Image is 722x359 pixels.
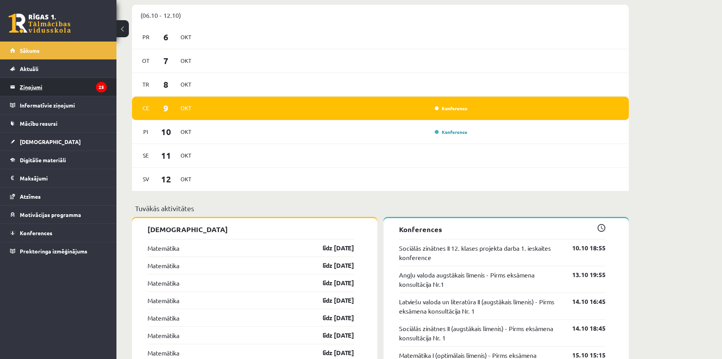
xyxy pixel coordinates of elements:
[178,126,194,138] span: Okt
[138,149,154,161] span: Se
[309,261,354,270] a: līdz [DATE]
[309,313,354,323] a: līdz [DATE]
[20,120,57,127] span: Mācību resursi
[178,173,194,185] span: Okt
[20,78,107,96] legend: Ziņojumi
[399,297,561,316] a: Latviešu valoda un literatūra II (augstākais līmenis) - Pirms eksāmena konsultācija Nr. 1
[10,133,107,151] a: [DEMOGRAPHIC_DATA]
[178,78,194,90] span: Okt
[20,47,40,54] span: Sākums
[154,78,178,91] span: 8
[138,55,154,67] span: Ot
[435,129,467,135] a: Konference
[154,102,178,114] span: 9
[178,149,194,161] span: Okt
[561,270,606,279] a: 13.10 19:55
[20,169,107,187] legend: Maksājumi
[20,229,52,236] span: Konferences
[138,102,154,114] span: Ce
[435,105,467,111] a: Konference
[148,278,179,288] a: Matemātika
[10,206,107,224] a: Motivācijas programma
[20,96,107,114] legend: Informatīvie ziņojumi
[138,78,154,90] span: Tr
[9,14,71,33] a: Rīgas 1. Tālmācības vidusskola
[20,138,81,145] span: [DEMOGRAPHIC_DATA]
[399,270,561,289] a: Angļu valoda augstākais līmenis - Pirms eksāmena konsultācija Nr.1
[178,102,194,114] span: Okt
[20,248,87,255] span: Proktoringa izmēģinājums
[148,243,179,253] a: Matemātika
[10,187,107,205] a: Atzīmes
[154,31,178,43] span: 6
[561,243,606,253] a: 10.10 18:55
[10,96,107,114] a: Informatīvie ziņojumi
[561,297,606,306] a: 14.10 16:45
[10,78,107,96] a: Ziņojumi25
[20,193,41,200] span: Atzīmes
[10,60,107,78] a: Aktuāli
[309,243,354,253] a: līdz [DATE]
[20,211,81,218] span: Motivācijas programma
[178,55,194,67] span: Okt
[309,278,354,288] a: līdz [DATE]
[135,203,626,213] p: Tuvākās aktivitātes
[154,173,178,186] span: 12
[148,296,179,305] a: Matemātika
[148,224,354,234] p: [DEMOGRAPHIC_DATA]
[10,224,107,242] a: Konferences
[148,331,179,340] a: Matemātika
[154,54,178,67] span: 7
[10,151,107,169] a: Digitālie materiāli
[178,31,194,43] span: Okt
[309,296,354,305] a: līdz [DATE]
[138,173,154,185] span: Sv
[148,348,179,357] a: Matemātika
[10,42,107,59] a: Sākums
[20,156,66,163] span: Digitālie materiāli
[132,5,629,26] div: (06.10 - 12.10)
[154,125,178,138] span: 10
[561,324,606,333] a: 14.10 18:45
[148,261,179,270] a: Matemātika
[96,82,107,92] i: 25
[10,169,107,187] a: Maksājumi
[138,126,154,138] span: Pi
[20,65,38,72] span: Aktuāli
[10,114,107,132] a: Mācību resursi
[154,149,178,162] span: 11
[10,242,107,260] a: Proktoringa izmēģinājums
[399,224,606,234] p: Konferences
[148,313,179,323] a: Matemātika
[309,348,354,357] a: līdz [DATE]
[309,331,354,340] a: līdz [DATE]
[138,31,154,43] span: Pr
[399,243,561,262] a: Sociālās zinātnes II 12. klases projekta darba 1. ieskaites konference
[399,324,561,342] a: Sociālās zinātnes II (augstākais līmenis) - Pirms eksāmena konsultācija Nr. 1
